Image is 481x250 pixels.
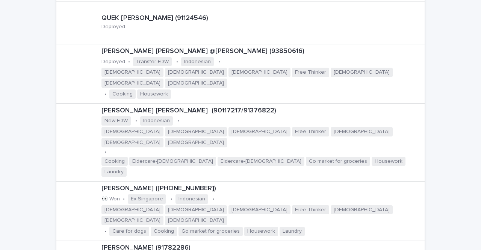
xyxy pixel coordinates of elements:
p: 👀 Won [101,196,120,202]
span: [DEMOGRAPHIC_DATA] [165,68,227,77]
p: • [104,149,106,155]
span: Indonesian [181,57,214,67]
span: Ex-Singapore [128,194,166,204]
span: [DEMOGRAPHIC_DATA] [228,68,290,77]
p: • [123,196,125,202]
span: [DEMOGRAPHIC_DATA] [101,205,163,215]
span: Eldercare-[DEMOGRAPHIC_DATA] [129,157,216,166]
span: Cooking [109,89,136,99]
span: New FDW [101,116,131,126]
p: Deployed [101,24,125,30]
span: Go market for groceries [178,227,243,236]
span: Free Thinker [292,205,329,215]
span: [DEMOGRAPHIC_DATA] [165,138,227,147]
span: [DEMOGRAPHIC_DATA] [101,68,163,77]
a: QUEK [PERSON_NAME] (91124546)Deployed [56,2,425,44]
p: • [213,196,215,202]
a: [PERSON_NAME] ([PHONE_NUMBER])👀 Won•Ex-Singapore•Indonesian•[DEMOGRAPHIC_DATA][DEMOGRAPHIC_DATA][... [56,182,425,241]
p: • [128,59,130,65]
span: Indonesian [140,116,173,126]
p: • [177,118,179,124]
span: Laundry [101,167,127,177]
p: • [171,196,172,202]
span: [DEMOGRAPHIC_DATA] [165,205,227,215]
p: • [104,228,106,235]
span: Housework [137,89,171,99]
span: Laundry [280,227,305,236]
p: Deployed [101,59,125,65]
span: [DEMOGRAPHIC_DATA] [101,216,163,225]
span: [DEMOGRAPHIC_DATA] [331,68,393,77]
p: [PERSON_NAME] ([PHONE_NUMBER]) [101,185,422,193]
p: • [176,59,178,65]
span: Indonesian [175,194,208,204]
span: Cooking [101,157,128,166]
span: Care for dogs [109,227,149,236]
span: Eldercare-[DEMOGRAPHIC_DATA] [218,157,304,166]
span: Free Thinker [292,68,329,77]
span: [DEMOGRAPHIC_DATA] [101,138,163,147]
span: Housework [244,227,278,236]
p: • [218,59,220,65]
span: [DEMOGRAPHIC_DATA] [165,127,227,136]
a: [PERSON_NAME] [PERSON_NAME] @[PERSON_NAME] (93850616)Deployed•Transfer FDW•Indonesian•[DEMOGRAPHI... [56,44,425,104]
p: [PERSON_NAME] [PERSON_NAME] (90117217/91376822) [101,107,422,115]
a: [PERSON_NAME] [PERSON_NAME] (90117217/91376822)New FDW•Indonesian•[DEMOGRAPHIC_DATA][DEMOGRAPHIC_... [56,104,425,182]
span: [DEMOGRAPHIC_DATA] [101,127,163,136]
span: Go market for groceries [306,157,370,166]
span: [DEMOGRAPHIC_DATA] [331,127,393,136]
p: • [135,118,137,124]
p: [PERSON_NAME] [PERSON_NAME] @[PERSON_NAME] (93850616) [101,47,422,56]
span: [DEMOGRAPHIC_DATA] [331,205,393,215]
span: [DEMOGRAPHIC_DATA] [165,216,227,225]
span: [DEMOGRAPHIC_DATA] [101,79,163,88]
span: [DEMOGRAPHIC_DATA] [228,127,290,136]
p: QUEK [PERSON_NAME] (91124546) [101,14,232,23]
p: • [104,91,106,97]
span: Free Thinker [292,127,329,136]
span: Housework [372,157,405,166]
span: [DEMOGRAPHIC_DATA] [165,79,227,88]
span: [DEMOGRAPHIC_DATA] [228,205,290,215]
span: Cooking [151,227,177,236]
span: Transfer FDW [133,57,172,67]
